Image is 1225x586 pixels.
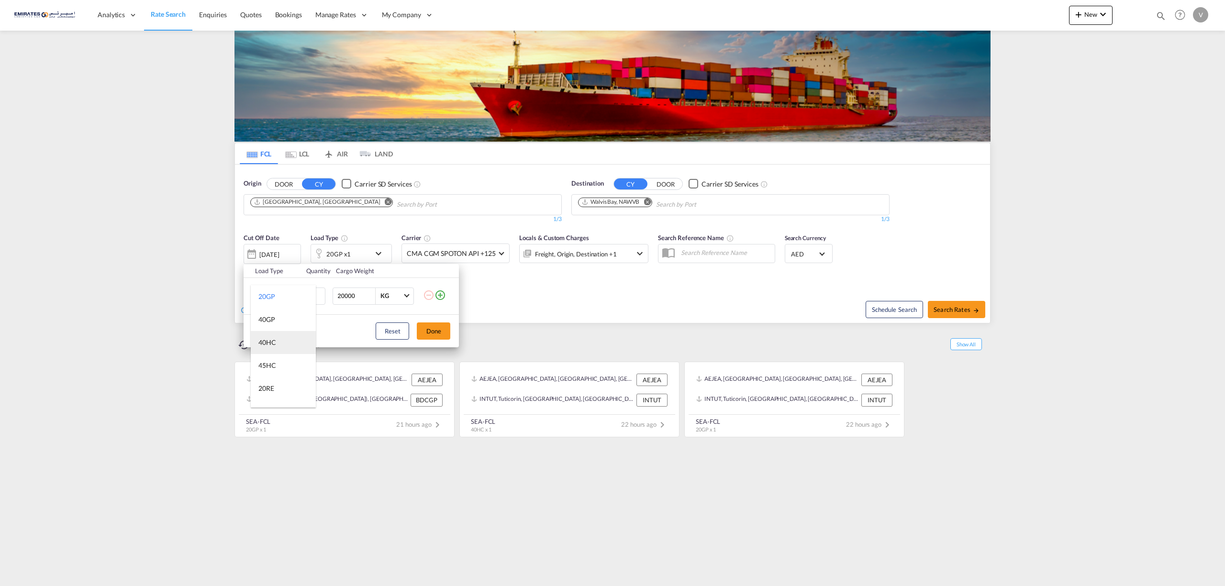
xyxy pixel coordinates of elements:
div: 40HC [258,338,276,347]
div: 20RE [258,384,274,393]
div: 45HC [258,361,276,370]
div: 20GP [258,292,275,301]
div: 40RE [258,407,274,416]
div: 40GP [258,315,275,324]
